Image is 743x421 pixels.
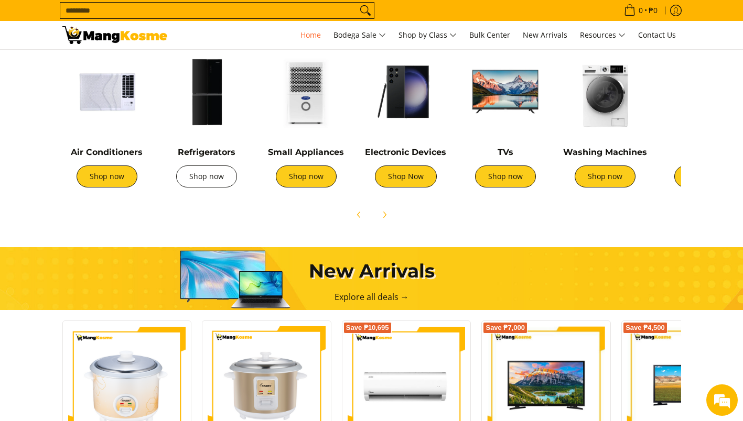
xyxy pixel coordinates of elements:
[346,325,389,331] span: Save ₱10,695
[295,21,326,49] a: Home
[335,291,409,303] a: Explore all deals →
[637,7,644,14] span: 0
[393,21,462,49] a: Shop by Class
[621,5,661,16] span: •
[268,147,344,157] a: Small Appliances
[176,165,237,187] a: Shop now
[461,47,550,136] img: TVs
[475,165,536,187] a: Shop now
[373,203,396,226] button: Next
[523,30,567,40] span: New Arrivals
[563,147,647,157] a: Washing Machines
[561,47,650,136] img: Washing Machines
[626,325,665,331] span: Save ₱4,500
[77,165,137,187] a: Shop now
[575,21,631,49] a: Resources
[276,165,337,187] a: Shop now
[300,30,321,40] span: Home
[638,30,676,40] span: Contact Us
[71,147,143,157] a: Air Conditioners
[162,47,251,136] img: Refrigerators
[375,165,437,187] a: Shop Now
[62,26,167,44] img: Mang Kosme: Your Home Appliances Warehouse Sale Partner!
[178,147,235,157] a: Refrigerators
[357,3,374,18] button: Search
[262,47,351,136] img: Small Appliances
[674,165,735,187] a: Shop now
[633,21,681,49] a: Contact Us
[518,21,573,49] a: New Arrivals
[178,21,681,49] nav: Main Menu
[580,29,626,42] span: Resources
[361,47,450,136] img: Electronic Devices
[333,29,386,42] span: Bodega Sale
[399,29,457,42] span: Shop by Class
[328,21,391,49] a: Bodega Sale
[498,147,513,157] a: TVs
[464,21,515,49] a: Bulk Center
[647,7,659,14] span: ₱0
[486,325,525,331] span: Save ₱7,000
[575,165,636,187] a: Shop now
[348,203,371,226] button: Previous
[469,30,510,40] span: Bulk Center
[62,47,152,136] img: Air Conditioners
[365,147,446,157] a: Electronic Devices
